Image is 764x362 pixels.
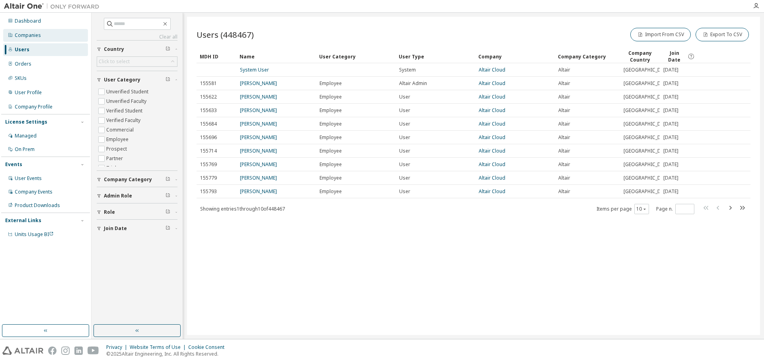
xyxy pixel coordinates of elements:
label: Verified Faculty [106,116,142,125]
div: Users [15,46,29,53]
a: [PERSON_NAME] [240,80,277,87]
span: Clear filter [166,225,170,232]
div: Name [240,50,313,63]
a: [PERSON_NAME] [240,147,277,154]
span: Clear filter [166,209,170,215]
span: Altair [558,148,570,154]
span: Clear filter [166,46,170,52]
span: [DATE] [663,175,678,181]
span: User [399,94,410,100]
img: linkedin.svg [74,347,83,355]
label: Partner [106,154,125,163]
a: Altair Cloud [479,134,505,141]
span: User [399,188,410,195]
img: instagram.svg [61,347,70,355]
span: [GEOGRAPHIC_DATA] [624,80,671,87]
div: License Settings [5,119,47,125]
a: [PERSON_NAME] [240,107,277,114]
span: Role [104,209,115,215]
span: Admin Role [104,193,132,199]
span: 155581 [200,80,217,87]
span: User [399,161,410,168]
span: Employee [320,107,342,114]
label: Commercial [106,125,135,135]
span: User [399,121,410,127]
span: 155622 [200,94,217,100]
div: Click to select [99,58,130,65]
p: © 2025 Altair Engineering, Inc. All Rights Reserved. [106,350,229,357]
div: Company [478,50,552,63]
img: altair_logo.svg [2,347,43,355]
span: [DATE] [663,80,678,87]
a: Altair Cloud [479,93,505,100]
a: Altair Cloud [479,66,505,73]
img: Altair One [4,2,103,10]
span: Altair [558,175,570,181]
span: Altair [558,188,570,195]
label: Verified Student [106,106,144,116]
span: 155633 [200,107,217,114]
span: 155696 [200,134,217,141]
button: 10 [636,206,647,212]
span: Page n. [656,204,694,214]
span: Altair [558,67,570,73]
span: 155714 [200,148,217,154]
span: [DATE] [663,107,678,114]
span: Clear filter [166,176,170,183]
span: Altair Admin [399,80,427,87]
span: Showing entries 1 through 10 of 448467 [200,205,285,212]
a: [PERSON_NAME] [240,161,277,168]
div: External Links [5,217,41,224]
span: Altair [558,134,570,141]
span: [DATE] [663,67,678,73]
a: [PERSON_NAME] [240,188,277,195]
img: facebook.svg [48,347,57,355]
a: Altair Cloud [479,161,505,168]
span: [GEOGRAPHIC_DATA] [624,161,671,168]
span: Altair [558,107,570,114]
span: Employee [320,134,342,141]
span: [GEOGRAPHIC_DATA] [624,148,671,154]
span: 155684 [200,121,217,127]
span: 155779 [200,175,217,181]
span: Employee [320,148,342,154]
a: Clear all [97,34,177,40]
span: Items per page [596,204,649,214]
div: User Profile [15,89,42,96]
div: Orders [15,61,31,67]
span: User [399,134,410,141]
button: Admin Role [97,187,177,205]
span: [GEOGRAPHIC_DATA] [624,121,671,127]
span: Employee [320,161,342,168]
span: Altair [558,80,570,87]
label: Trial [106,163,118,173]
a: Altair Cloud [479,188,505,195]
span: Join Date [663,50,686,63]
div: Product Downloads [15,202,60,209]
a: [PERSON_NAME] [240,134,277,141]
div: User Events [15,175,42,182]
label: Unverified Faculty [106,97,148,106]
div: Company Country [623,50,657,63]
a: Altair Cloud [479,80,505,87]
div: SKUs [15,75,27,81]
span: [DATE] [663,161,678,168]
div: MDH ID [200,50,233,63]
span: [DATE] [663,134,678,141]
span: 155793 [200,188,217,195]
a: [PERSON_NAME] [240,120,277,127]
a: System User [240,66,269,73]
span: [DATE] [663,94,678,100]
div: Managed [15,133,37,139]
div: Click to select [97,57,177,66]
div: Company Events [15,189,53,195]
div: Company Profile [15,104,53,110]
span: [GEOGRAPHIC_DATA] [624,67,671,73]
a: Altair Cloud [479,107,505,114]
a: [PERSON_NAME] [240,93,277,100]
svg: Date when the user was first added or directly signed up. If the user was deleted and later re-ad... [688,53,695,60]
span: Employee [320,94,342,100]
span: [GEOGRAPHIC_DATA] [624,107,671,114]
span: Join Date [104,225,127,232]
a: Altair Cloud [479,174,505,181]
